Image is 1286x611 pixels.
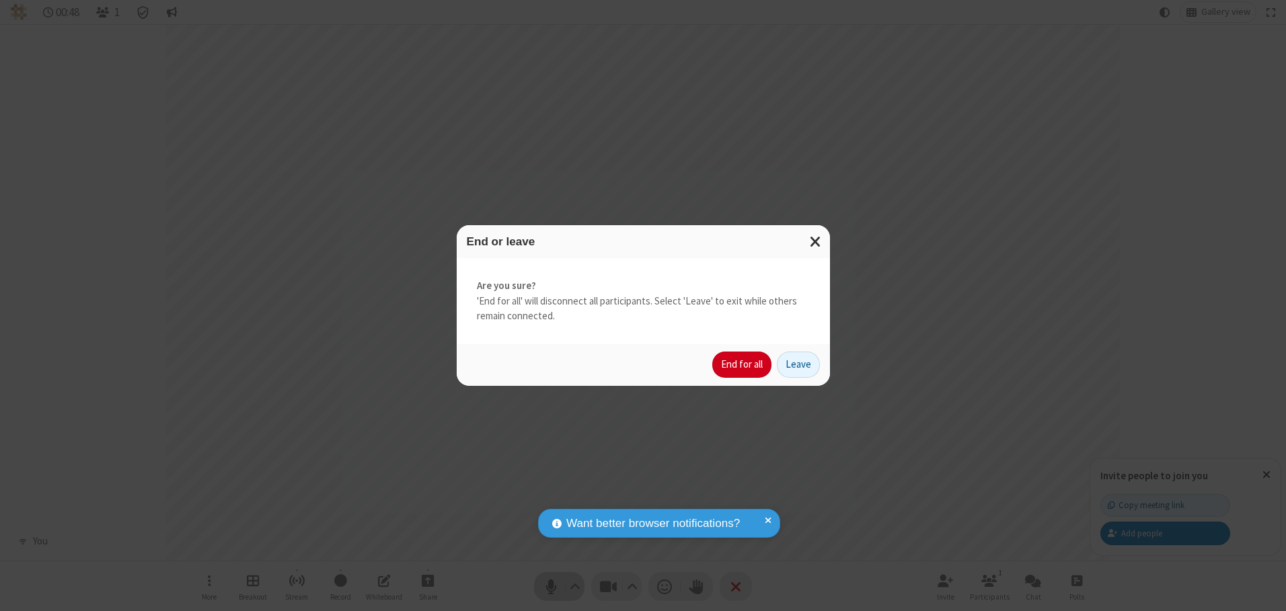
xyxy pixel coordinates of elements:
h3: End or leave [467,235,820,248]
span: Want better browser notifications? [566,515,740,532]
button: End for all [712,352,771,378]
div: 'End for all' will disconnect all participants. Select 'Leave' to exit while others remain connec... [457,258,830,344]
button: Close modal [802,225,830,258]
strong: Are you sure? [477,278,810,294]
button: Leave [777,352,820,378]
